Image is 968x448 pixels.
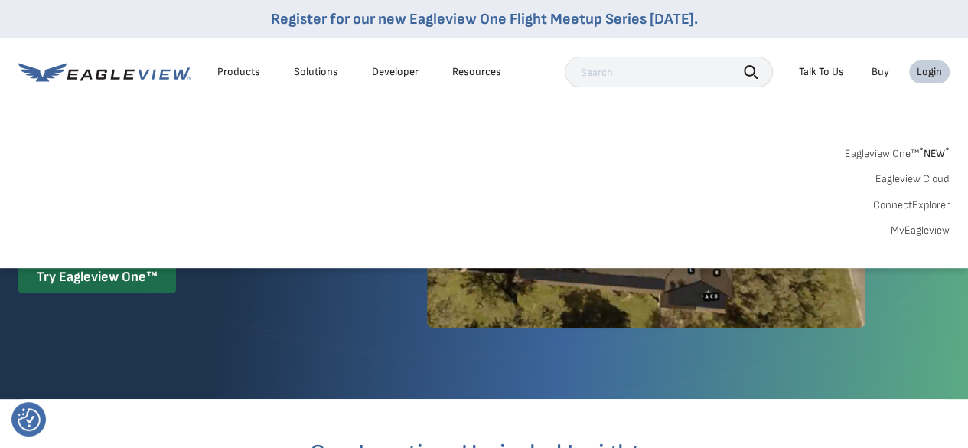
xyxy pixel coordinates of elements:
div: Resources [452,65,501,79]
div: Solutions [294,65,338,79]
button: Consent Preferences [18,408,41,431]
a: Eagleview Cloud [875,172,950,186]
a: Eagleview One™*NEW* [845,142,950,160]
a: MyEagleview [891,224,950,237]
div: Products [217,65,260,79]
img: Revisit consent button [18,408,41,431]
div: Talk To Us [799,65,844,79]
div: Login [917,65,942,79]
a: ConnectExplorer [873,198,950,212]
span: NEW [919,147,950,160]
a: Register for our new Eagleview One Flight Meetup Series [DATE]. [271,10,698,28]
div: Try Eagleview One™ [18,263,176,293]
a: Developer [372,65,419,79]
a: Buy [872,65,889,79]
input: Search [565,57,773,87]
